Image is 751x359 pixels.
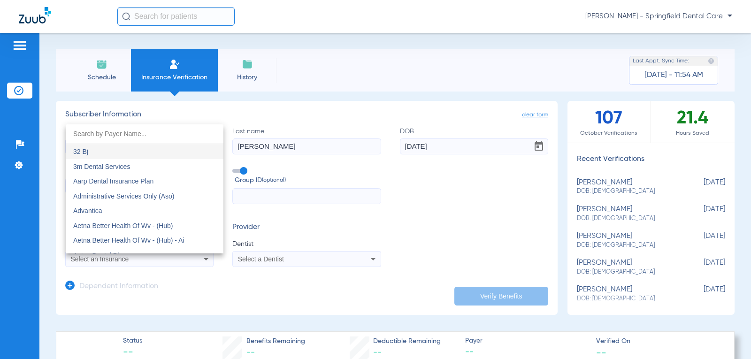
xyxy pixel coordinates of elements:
span: Administrative Services Only (Aso) [73,192,175,200]
span: Aarp Dental Insurance Plan [73,177,153,185]
span: Aetna Better Health Of Wv - (Hub) - Ai [73,237,184,244]
span: Aetna Dental Plans [73,252,130,259]
input: dropdown search [66,124,223,144]
span: 3m Dental Services [73,163,130,170]
span: Advantica [73,207,102,214]
span: Aetna Better Health Of Wv - (Hub) [73,222,173,229]
span: 32 Bj [73,148,88,155]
